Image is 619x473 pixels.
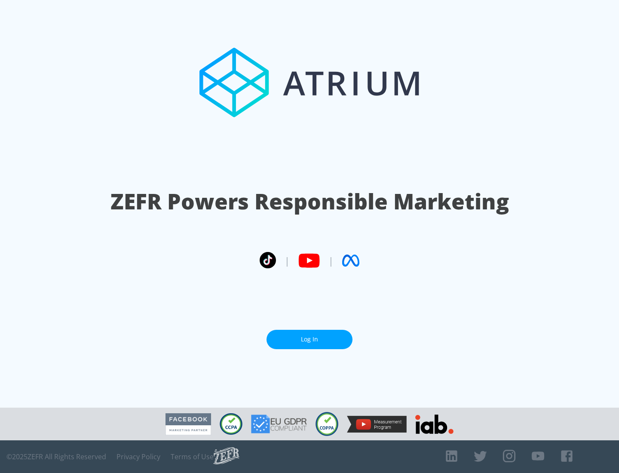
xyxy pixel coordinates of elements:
a: Terms of Use [171,452,214,461]
span: © 2025 ZEFR All Rights Reserved [6,452,106,461]
img: IAB [415,415,454,434]
a: Privacy Policy [116,452,160,461]
img: YouTube Measurement Program [347,416,407,433]
a: Log In [267,330,352,349]
img: GDPR Compliant [251,415,307,433]
span: | [285,254,290,267]
h1: ZEFR Powers Responsible Marketing [110,187,509,216]
img: COPPA Compliant [316,412,338,436]
img: Facebook Marketing Partner [165,413,211,435]
span: | [328,254,334,267]
img: CCPA Compliant [220,413,242,435]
